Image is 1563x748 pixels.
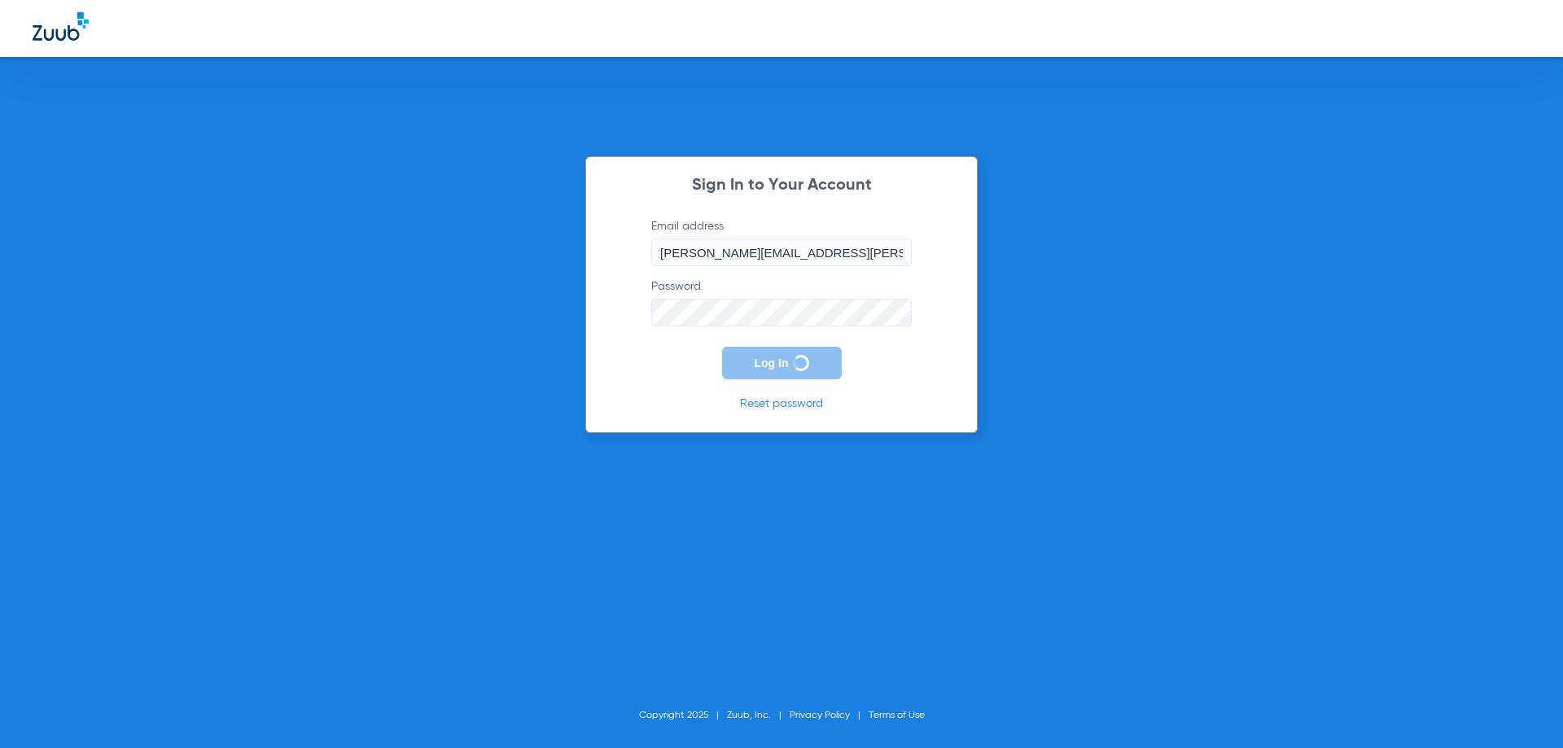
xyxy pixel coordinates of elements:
img: Zuub Logo [33,12,89,41]
label: Password [651,278,912,326]
li: Zuub, Inc. [727,707,790,724]
span: Log In [755,357,789,370]
a: Privacy Policy [790,711,850,720]
button: Log In [722,347,842,379]
input: Password [651,299,912,326]
h2: Sign In to Your Account [627,177,936,194]
li: Copyright 2025 [639,707,727,724]
a: Terms of Use [869,711,925,720]
label: Email address [651,218,912,266]
input: Email address [651,238,912,266]
a: Reset password [740,398,823,409]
